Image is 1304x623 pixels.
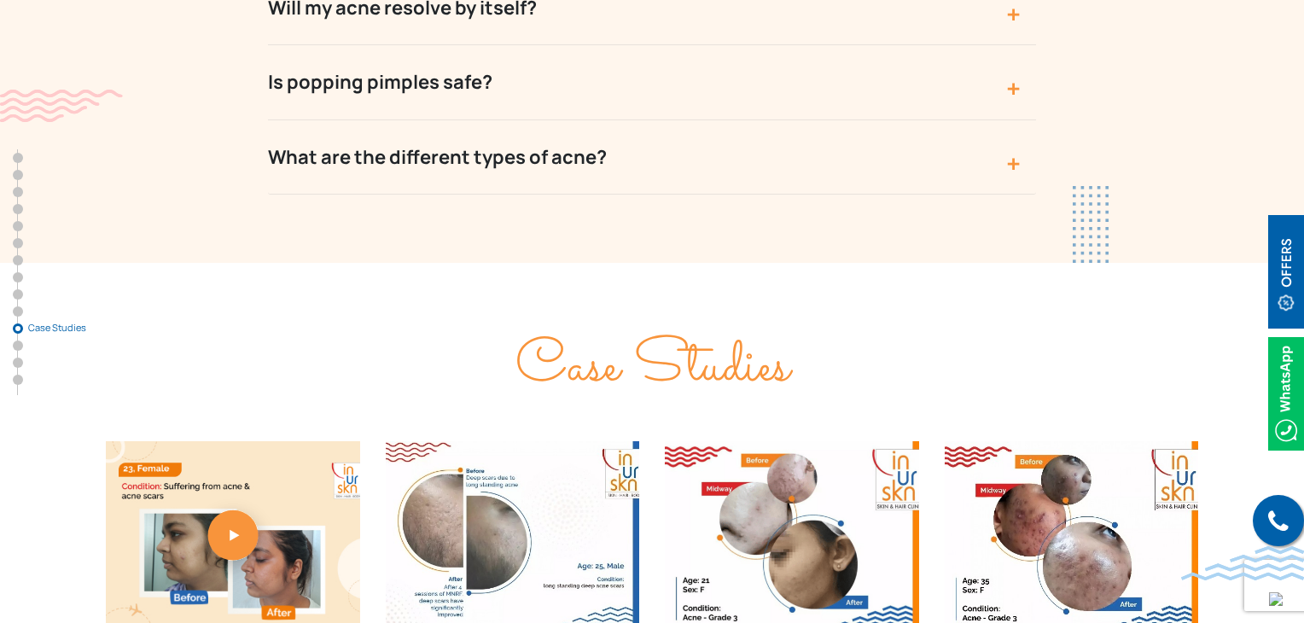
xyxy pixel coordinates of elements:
img: offerBt [1268,215,1304,329]
button: Is popping pimples safe? [268,45,1036,119]
button: What are the different types of acne? [268,120,1036,195]
img: Whatsappicon [1268,337,1304,451]
img: bluewave [1181,546,1304,580]
img: blueDots2 [1073,186,1109,263]
img: up-blue-arrow.svg [1269,592,1283,606]
a: Whatsappicon [1268,383,1304,402]
a: Case Studies [13,323,23,334]
span: Case Studies [28,323,114,333]
span: Case Studies [515,323,789,412]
